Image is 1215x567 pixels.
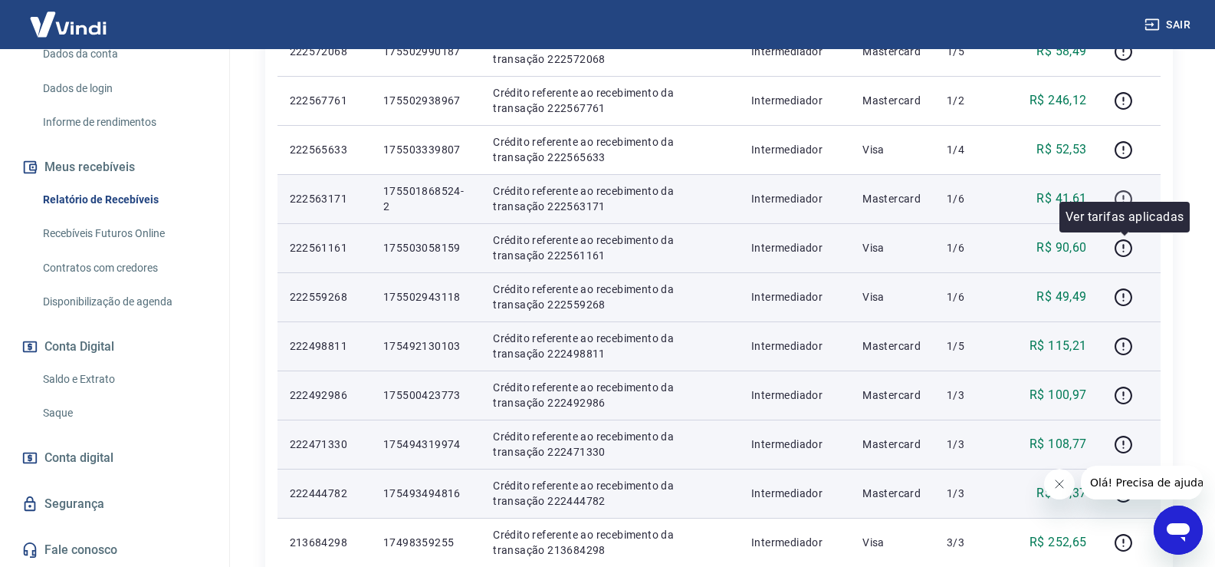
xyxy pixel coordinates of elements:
[493,232,727,263] p: Crédito referente ao recebimento da transação 222561161
[383,437,468,452] p: 175494319974
[1029,337,1087,355] p: R$ 115,21
[947,191,992,206] p: 1/6
[383,338,468,354] p: 175492130103
[18,533,211,567] a: Fale conosco
[862,44,922,59] p: Mastercard
[1029,386,1087,404] p: R$ 100,97
[751,240,838,255] p: Intermediador
[1036,239,1086,257] p: R$ 90,60
[383,183,468,214] p: 175501868524-2
[493,478,727,509] p: Crédito referente ao recebimento da transação 222444782
[290,289,359,305] p: 222559268
[290,338,359,354] p: 222498811
[947,240,992,255] p: 1/6
[947,387,992,403] p: 1/3
[947,142,992,157] p: 1/4
[1036,288,1086,306] p: R$ 49,49
[383,486,468,501] p: 175493494816
[1141,11,1197,39] button: Sair
[1044,469,1075,499] iframe: Fechar mensagem
[862,93,922,108] p: Mastercard
[18,150,211,184] button: Meus recebíveis
[9,11,129,23] span: Olá! Precisa de ajuda?
[383,44,468,59] p: 175502990187
[1154,506,1203,555] iframe: Botão para abrir a janela de mensagens
[947,44,992,59] p: 1/5
[37,286,211,318] a: Disponibilização de agenda
[493,183,727,214] p: Crédito referente ao recebimento da transação 222563171
[290,486,359,501] p: 222444782
[947,437,992,452] p: 1/3
[862,387,922,403] p: Mastercard
[383,240,468,255] p: 175503058159
[18,330,211,364] button: Conta Digital
[493,36,727,67] p: Crédito referente ao recebimento da transação 222572068
[37,364,211,395] a: Saldo e Extrato
[44,447,113,469] span: Conta digital
[290,44,359,59] p: 222572068
[493,282,727,312] p: Crédito referente ao recebimento da transação 222559268
[862,142,922,157] p: Visa
[751,289,838,305] p: Intermediador
[862,240,922,255] p: Visa
[1029,91,1087,110] p: R$ 246,12
[18,1,118,48] img: Vindi
[862,486,922,501] p: Mastercard
[1036,42,1086,61] p: R$ 58,49
[751,93,838,108] p: Intermediador
[37,184,211,216] a: Relatório de Recebíveis
[1029,533,1087,552] p: R$ 252,65
[37,218,211,249] a: Recebíveis Futuros Online
[493,527,727,558] p: Crédito referente ao recebimento da transação 213684298
[751,338,838,354] p: Intermediador
[493,380,727,410] p: Crédito referente ao recebimento da transação 222492986
[862,338,922,354] p: Mastercard
[290,191,359,206] p: 222563171
[493,85,727,116] p: Crédito referente ao recebimento da transação 222567761
[37,252,211,284] a: Contratos com credores
[383,387,468,403] p: 175500423773
[37,107,211,138] a: Informe de rendimentos
[37,38,211,70] a: Dados da conta
[290,437,359,452] p: 222471330
[1081,466,1203,499] iframe: Mensagem da empresa
[290,142,359,157] p: 222565633
[493,429,727,460] p: Crédito referente ao recebimento da transação 222471330
[751,486,838,501] p: Intermediador
[290,240,359,255] p: 222561161
[947,486,992,501] p: 1/3
[1029,435,1087,453] p: R$ 108,77
[751,44,838,59] p: Intermediador
[1066,208,1184,226] p: Ver tarifas aplicadas
[383,93,468,108] p: 175502938967
[862,191,922,206] p: Mastercard
[947,338,992,354] p: 1/5
[383,142,468,157] p: 175503339807
[947,289,992,305] p: 1/6
[1036,140,1086,159] p: R$ 52,53
[18,441,211,475] a: Conta digital
[383,535,468,550] p: 17498359255
[751,142,838,157] p: Intermediador
[1036,484,1086,503] p: R$ 30,37
[947,93,992,108] p: 1/2
[862,437,922,452] p: Mastercard
[290,93,359,108] p: 222567761
[751,191,838,206] p: Intermediador
[862,289,922,305] p: Visa
[947,535,992,550] p: 3/3
[1036,190,1086,208] p: R$ 41,61
[290,535,359,550] p: 213684298
[751,535,838,550] p: Intermediador
[18,487,211,521] a: Segurança
[751,387,838,403] p: Intermediador
[37,73,211,104] a: Dados de login
[383,289,468,305] p: 175502943118
[37,397,211,429] a: Saque
[862,535,922,550] p: Visa
[751,437,838,452] p: Intermediador
[493,134,727,165] p: Crédito referente ao recebimento da transação 222565633
[290,387,359,403] p: 222492986
[493,331,727,361] p: Crédito referente ao recebimento da transação 222498811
